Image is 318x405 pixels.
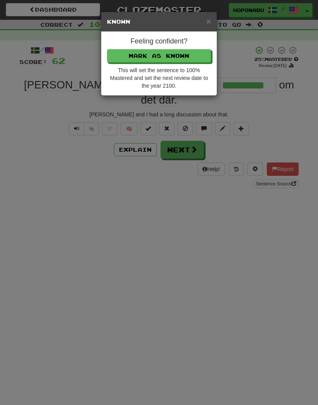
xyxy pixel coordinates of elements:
div: This will set the sentence to 100% Mastered and set the next review date to the year 2100. [107,66,211,90]
h5: Known [107,18,211,26]
button: Mark as Known [107,49,211,62]
span: × [206,17,211,26]
button: Close [206,17,211,25]
h4: Feeling confident? [107,38,211,45]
